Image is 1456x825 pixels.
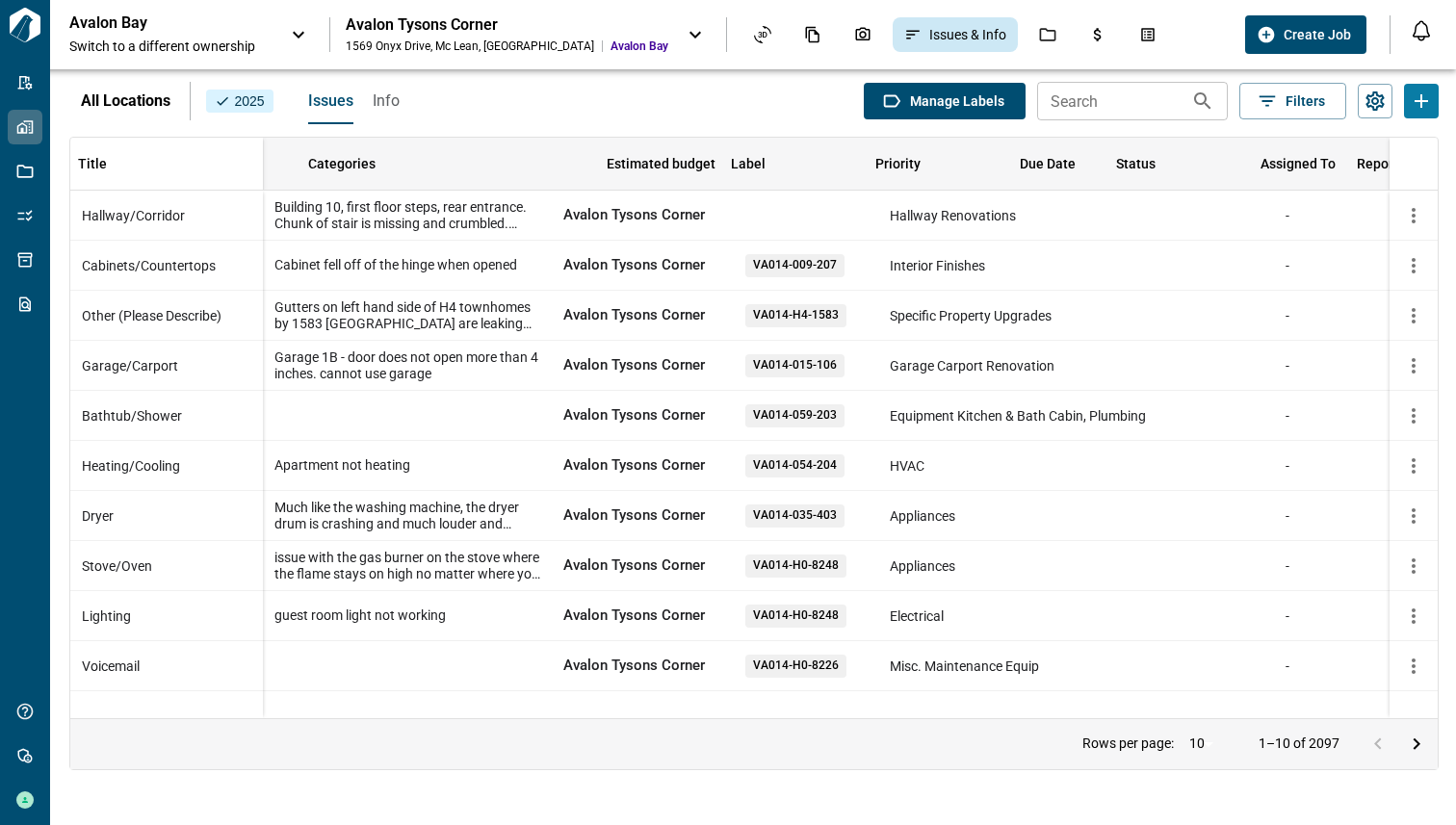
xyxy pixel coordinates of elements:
[69,37,272,56] span: Switch to a different ownership
[745,609,846,622] span: VA014-H0-8248
[1020,138,1076,191] div: Due Date
[607,138,715,191] div: Estimated budget
[289,78,400,124] div: base tabs
[1082,737,1174,750] p: Rows per page:
[1259,737,1339,750] p: 1–10 of 2097
[214,91,266,111] span: 2025
[274,500,540,532] span: Much like the washing machine, the dryer drum is crashing and much louder and clunkier than it sh...
[793,18,833,51] div: Documents
[745,359,845,372] span: VA014-015-106
[1253,138,1349,191] div: Assigned To
[82,406,182,425] span: Bathtub/Shower
[890,657,1039,676] span: Misc. Maintenance Equip
[875,138,921,191] div: Priority
[1406,15,1437,46] button: Open notification feed
[868,138,1012,191] div: Priority
[579,138,723,191] div: Estimated budget
[373,91,400,111] span: Info
[274,199,540,232] span: Building 10, first floor steps, rear entrance. Chunk of stair is missing and crumbled. Vendors be...
[70,138,263,191] div: Title
[843,18,883,51] div: Photos
[742,18,783,51] div: Asset View
[1397,725,1436,763] button: Go to next page
[1286,506,1289,526] span: -
[274,457,410,474] span: Apartment not heating
[1116,138,1156,191] div: Status
[890,306,1052,325] span: Specific Property Upgrades
[731,138,766,191] div: Label
[745,559,846,572] span: VA014-H0-8248
[274,299,540,332] span: Gutters on left hand side of H4 townhomes by 1583 [GEOGRAPHIC_DATA] are leaking and refreezing al...
[1182,730,1228,758] div: 10
[1286,606,1289,626] span: -
[890,356,1054,375] span: Garage Carport Renovation
[346,39,594,54] div: 1569 Onyx Drive , Mc Lean , [GEOGRAPHIC_DATA]
[308,138,376,191] div: Categories
[82,306,221,325] span: Other (Please Describe)
[308,91,353,111] span: Issues
[82,506,114,526] span: Dryer
[552,241,734,291] div: Avalon Tysons Corner
[1357,138,1432,191] div: Reported By
[552,441,734,491] div: Avalon Tysons Corner
[1128,18,1168,51] div: Takeoff Center
[81,90,170,113] p: All Locations
[552,541,734,591] div: Avalon Tysons Corner
[82,356,178,375] span: Garage/Carport
[78,138,107,191] div: Title
[552,341,734,391] div: Avalon Tysons Corner
[82,456,180,476] span: Heating/Cooling
[890,406,1146,425] span: Equipment Kitchen & Bath Cabin, Plumbing
[890,256,985,275] span: Interior Finishes
[745,459,845,472] span: VA014-054-204
[1261,138,1336,191] div: Assigned To
[611,39,668,54] span: Avalon Bay
[1108,138,1253,191] div: Status
[206,90,273,113] button: 2025
[1027,18,1068,51] div: Jobs
[82,657,140,676] span: Voicemail
[274,607,446,624] span: guest room light not working
[552,591,734,641] div: Avalon Tysons Corner
[1286,356,1289,375] span: -
[1404,84,1439,118] button: Add Issues or Info
[1286,657,1289,676] span: -
[82,206,185,225] span: Hallway/Corridor
[1286,91,1325,111] span: Filters
[1286,206,1289,225] span: -
[1349,138,1445,191] div: Reported By
[346,15,668,35] div: Avalon Tysons Corner
[1284,25,1351,44] span: Create Job
[890,506,955,526] span: Appliances
[82,556,152,576] span: Stove/Oven
[274,349,540,382] span: Garage 1B - door does not open more than 4 inches. cannot use garage
[552,491,734,541] div: Avalon Tysons Corner
[1286,556,1289,576] span: -
[745,259,845,271] span: VA014-009-207
[1286,306,1289,325] span: -
[864,83,1026,119] button: Manage Labels
[82,606,131,626] span: Lighting
[300,138,579,191] div: Categories
[274,550,540,582] span: issue with the gas burner on the stove where the flame stays on high no matter where you spin the...
[1358,84,1392,118] button: Settings
[893,17,1018,52] div: Issues & Info
[552,291,734,341] div: Avalon Tysons Corner
[1245,15,1366,54] button: Create Job
[929,25,1006,44] span: Issues & Info
[1286,256,1289,275] span: -
[745,309,846,322] span: VA014-H4-1583
[274,257,517,273] span: Cabinet fell off of the hinge when opened
[1012,138,1108,191] div: Due Date
[1239,83,1346,119] button: Filters
[1286,406,1289,425] span: -
[890,606,944,626] span: Electrical
[745,509,845,522] span: VA014-035-403
[745,659,846,672] span: VA014-H0-8226
[723,138,868,191] div: Label
[745,409,845,422] span: VA014-059-203
[890,456,924,476] span: HVAC
[552,391,734,441] div: Avalon Tysons Corner
[552,191,734,241] div: Avalon Tysons Corner
[552,641,734,691] div: Avalon Tysons Corner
